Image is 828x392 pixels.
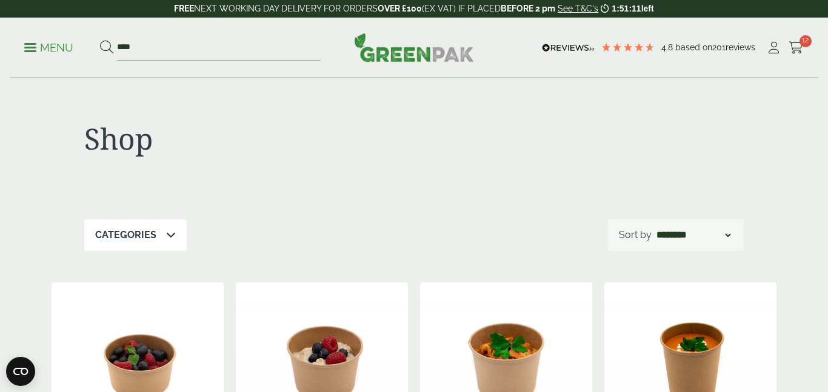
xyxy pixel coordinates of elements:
[726,42,755,52] span: reviews
[24,41,73,55] p: Menu
[766,42,781,54] i: My Account
[789,42,804,54] i: Cart
[24,41,73,53] a: Menu
[542,44,595,52] img: REVIEWS.io
[378,4,422,13] strong: OVER £100
[174,4,194,13] strong: FREE
[712,42,726,52] span: 201
[789,39,804,57] a: 12
[675,42,712,52] span: Based on
[661,42,675,52] span: 4.8
[501,4,555,13] strong: BEFORE 2 pm
[612,4,641,13] span: 1:51:11
[641,4,654,13] span: left
[619,228,652,242] p: Sort by
[558,4,598,13] a: See T&C's
[654,228,733,242] select: Shop order
[800,35,812,47] span: 12
[6,357,35,386] button: Open CMP widget
[354,33,474,62] img: GreenPak Supplies
[601,42,655,53] div: 4.79 Stars
[95,228,156,242] p: Categories
[84,121,414,156] h1: Shop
